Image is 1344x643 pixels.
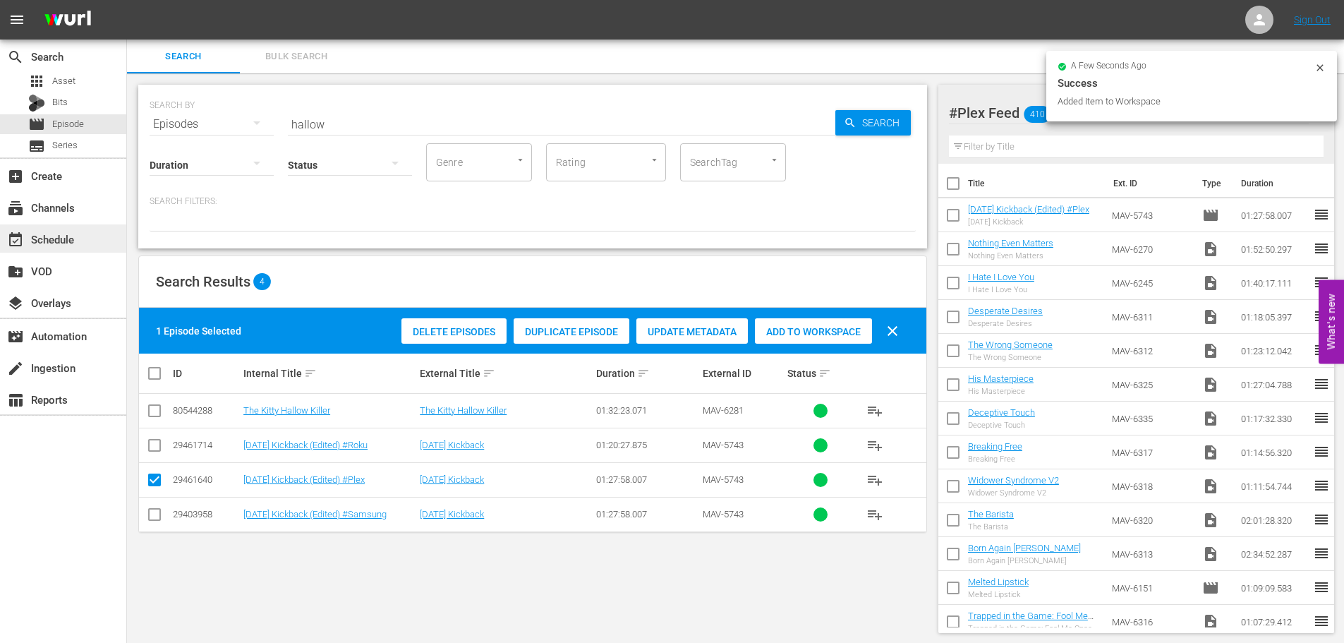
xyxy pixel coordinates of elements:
button: Search [835,110,911,136]
span: Video [1202,546,1219,563]
span: Video [1202,241,1219,258]
div: ID [173,368,239,379]
span: 4 [253,273,271,290]
span: Create [7,168,24,185]
a: Desperate Desires [968,306,1043,316]
td: MAV-5743 [1106,198,1197,232]
div: 01:27:58.007 [596,474,698,485]
span: Video [1202,376,1219,393]
div: 01:27:58.007 [596,509,698,519]
td: MAV-6320 [1106,503,1197,537]
td: MAV-6151 [1106,571,1197,605]
div: 01:32:23.071 [596,405,698,416]
span: playlist_add [866,402,883,419]
a: His Masterpiece [968,373,1034,384]
span: playlist_add [866,437,883,454]
a: [DATE] Kickback (Edited) #Roku [243,440,368,450]
span: Asset [52,74,75,88]
button: playlist_add [858,463,892,497]
td: MAV-6318 [1106,469,1197,503]
td: 02:34:52.287 [1235,537,1313,571]
span: Episode [1202,207,1219,224]
span: Asset [28,73,45,90]
a: [DATE] Kickback (Edited) #Samsung [243,509,387,519]
a: The Wrong Someone [968,339,1053,350]
span: Overlays [7,295,24,312]
span: Video [1202,444,1219,461]
div: [DATE] Kickback [968,217,1089,227]
td: MAV-6316 [1106,605,1197,639]
div: Bits [28,95,45,112]
div: Deceptive Touch [968,421,1035,430]
span: Update Metadata [636,326,748,337]
div: Success [1058,75,1326,92]
span: reorder [1313,613,1330,630]
span: reorder [1313,443,1330,460]
div: The Barista [968,522,1014,531]
img: ans4CAIJ8jUAAAAAAAAAAAAAAAAAAAAAAAAgQb4GAAAAAAAAAAAAAAAAAAAAAAAAJMjXAAAAAAAAAAAAAAAAAAAAAAAAgAT5G... [34,4,102,37]
span: playlist_add [866,471,883,488]
a: Sign Out [1294,14,1331,25]
button: Add to Workspace [755,318,872,344]
td: MAV-6317 [1106,435,1197,469]
div: External Title [420,365,592,382]
span: Series [28,138,45,155]
span: MAV-5743 [703,474,744,485]
a: Deceptive Touch [968,407,1035,418]
span: Episode [28,116,45,133]
div: Trapped in the Game: Fool Me Once [968,624,1101,633]
button: playlist_add [858,498,892,531]
span: Series [52,138,78,152]
span: reorder [1313,274,1330,291]
td: 01:18:05.397 [1235,300,1313,334]
div: Episodes [150,104,274,144]
button: Open Feedback Widget [1319,280,1344,363]
div: 29461640 [173,474,239,485]
td: MAV-6335 [1106,402,1197,435]
span: Delete Episodes [401,326,507,337]
span: Video [1202,613,1219,630]
td: 01:07:29.412 [1235,605,1313,639]
th: Ext. ID [1105,164,1194,203]
span: reorder [1313,375,1330,392]
td: 01:09:09.583 [1235,571,1313,605]
td: 01:23:12.042 [1235,334,1313,368]
span: MAV-6281 [703,405,744,416]
div: Born Again [PERSON_NAME] [968,556,1081,565]
span: Video [1202,512,1219,529]
a: The Barista [968,509,1014,519]
a: [DATE] Kickback (Edited) #Plex [968,204,1089,215]
span: sort [304,367,317,380]
div: 01:20:27.875 [596,440,698,450]
div: I Hate I Love You [968,285,1034,294]
button: Open [514,153,527,167]
div: 1 Episode Selected [156,324,241,338]
span: Video [1202,478,1219,495]
button: Update Metadata [636,318,748,344]
span: Video [1202,308,1219,325]
div: Added Item to Workspace [1058,95,1311,109]
span: Channels [7,200,24,217]
div: Breaking Free [968,455,1022,464]
span: reorder [1313,206,1330,223]
span: reorder [1313,409,1330,426]
a: I Hate I Love You [968,272,1034,282]
span: Add to Workspace [755,326,872,337]
span: Search [856,110,911,136]
span: reorder [1313,545,1330,562]
div: The Wrong Someone [968,353,1053,362]
span: Search [135,49,231,65]
td: 01:27:58.007 [1235,198,1313,232]
div: Duration [596,365,698,382]
span: MAV-5743 [703,440,744,450]
span: Reports [7,392,24,409]
button: Open [648,153,661,167]
span: reorder [1313,511,1330,528]
span: MAV-5743 [703,509,744,519]
a: The Kitty Hallow Killer [420,405,507,416]
a: [DATE] Kickback [420,509,484,519]
span: Video [1202,342,1219,359]
span: sort [483,367,495,380]
span: Video [1202,275,1219,292]
span: Bits [52,95,68,109]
